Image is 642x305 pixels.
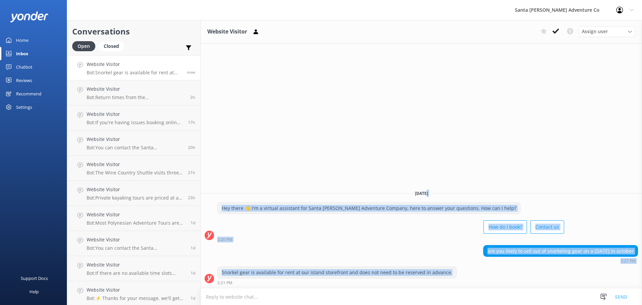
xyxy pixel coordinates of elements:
p: Bot: If you're having issues booking online, please contact the Santa [PERSON_NAME] Adventure Co.... [87,120,183,126]
span: Sep 18 2025 06:17am (UTC -07:00) America/Tijuana [191,295,195,301]
span: Sep 18 2025 08:35pm (UTC -07:00) America/Tijuana [188,120,195,125]
span: Sep 18 2025 04:23pm (UTC -07:00) America/Tijuana [188,170,195,175]
img: yonder-white-logo.png [10,11,48,22]
span: Sep 18 2025 05:59pm (UTC -07:00) America/Tijuana [188,145,195,150]
p: Bot: Most Polynesian Adventure Tours are designed to be comfortable, even for those expecting, an... [87,220,186,226]
span: Sep 19 2025 11:34am (UTC -07:00) America/Tijuana [190,94,195,100]
strong: 2:21 PM [621,259,636,263]
p: Bot: You can contact the Santa [PERSON_NAME] Adventure Co. team at [PHONE_NUMBER], or by emailing... [87,245,186,251]
div: Closed [99,41,124,51]
h4: Website Visitor [87,211,186,218]
span: Assign user [582,28,608,35]
h4: Website Visitor [87,236,186,243]
h4: Website Visitor [87,110,183,118]
p: Bot: Snorkel gear is available for rent at our island storefront and does not need to be reserved... [87,70,182,76]
p: Bot: ⚡ Thanks for your message, we'll get back to you as soon as we can. You're also welcome to k... [87,295,186,301]
div: Inbox [16,47,28,60]
h4: Website Visitor [87,136,183,143]
div: Support Docs [21,272,48,285]
h3: Website Visitor [207,27,247,36]
h4: Website Visitor [87,261,186,269]
span: Sep 19 2025 02:21pm (UTC -07:00) America/Tijuana [187,69,195,75]
a: Website VisitorBot:You can contact the Santa [PERSON_NAME] Adventure Co. team at [PHONE_NUMBER], ... [67,131,200,156]
span: Sep 18 2025 10:37am (UTC -07:00) America/Tijuana [191,220,195,226]
a: Website VisitorBot:Most Polynesian Adventure Tours are designed to be comfortable, even for those... [67,206,200,231]
div: Hey there 👋 I'm a virtual assistant for Santa [PERSON_NAME] Adventure Company, here to answer you... [218,203,520,214]
h4: Website Visitor [87,186,183,193]
a: Website VisitorBot:If you're having issues booking online, please contact the Santa [PERSON_NAME]... [67,105,200,131]
h2: Conversations [72,25,195,38]
strong: 2:20 PM [217,238,232,242]
p: Bot: The Wine Country Shuttle visits three wineries in [GEOGRAPHIC_DATA][PERSON_NAME] Wine Countr... [87,170,183,176]
span: Sep 18 2025 03:03pm (UTC -07:00) America/Tijuana [188,195,195,201]
a: Website VisitorBot:Private kayaking tours are priced at a flat rate for the group, not per person... [67,181,200,206]
p: Bot: If there are no available time slots showing online, the trip is likely full. You can reach ... [87,270,186,276]
h4: Website Visitor [87,161,183,168]
div: Sep 19 2025 02:20pm (UTC -07:00) America/Tijuana [217,237,564,242]
span: Sep 18 2025 07:27am (UTC -07:00) America/Tijuana [191,270,195,276]
p: Bot: Private kayaking tours are priced at a flat rate for the group, not per person, up to the ma... [87,195,183,201]
div: Help [29,285,39,298]
div: are you likely to sell out of snorkeling gear on a [DATE] in october [484,245,638,257]
div: Recommend [16,87,41,100]
span: [DATE] [411,190,432,196]
h4: Website Visitor [87,85,185,93]
p: Bot: You can contact the Santa [PERSON_NAME] Adventure Co. team at [PHONE_NUMBER], or by emailing... [87,145,183,151]
div: Snorkel gear is available for rent at our island storefront and does not need to be reserved in a... [218,267,456,278]
div: Settings [16,100,32,114]
div: Reviews [16,74,32,87]
a: Website VisitorBot:If there are no available time slots showing online, the trip is likely full. ... [67,256,200,281]
a: Website VisitorBot:Return times from the [GEOGRAPHIC_DATA] by day. Generally, the ferry departs f... [67,80,200,105]
span: Sep 18 2025 07:36am (UTC -07:00) America/Tijuana [191,245,195,251]
div: Sep 19 2025 02:21pm (UTC -07:00) America/Tijuana [483,258,638,263]
div: Home [16,33,28,47]
div: Open [72,41,95,51]
h4: Website Visitor [87,61,182,68]
p: Bot: Return times from the [GEOGRAPHIC_DATA] by day. Generally, the ferry departs from the island... [87,94,185,100]
div: Assign User [578,26,635,37]
button: Contact us [530,220,564,234]
div: Chatbot [16,60,32,74]
a: Website VisitorBot:You can contact the Santa [PERSON_NAME] Adventure Co. team at [PHONE_NUMBER], ... [67,231,200,256]
a: Open [72,42,99,50]
a: Website VisitorBot:The Wine Country Shuttle visits three wineries in [GEOGRAPHIC_DATA][PERSON_NAM... [67,156,200,181]
h4: Website Visitor [87,286,186,294]
a: Closed [99,42,127,50]
a: Website VisitorBot:Snorkel gear is available for rent at our island storefront and does not need ... [67,55,200,80]
button: How do I book? [484,220,527,234]
div: Sep 19 2025 02:21pm (UTC -07:00) America/Tijuana [217,280,457,285]
strong: 2:21 PM [217,281,232,285]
